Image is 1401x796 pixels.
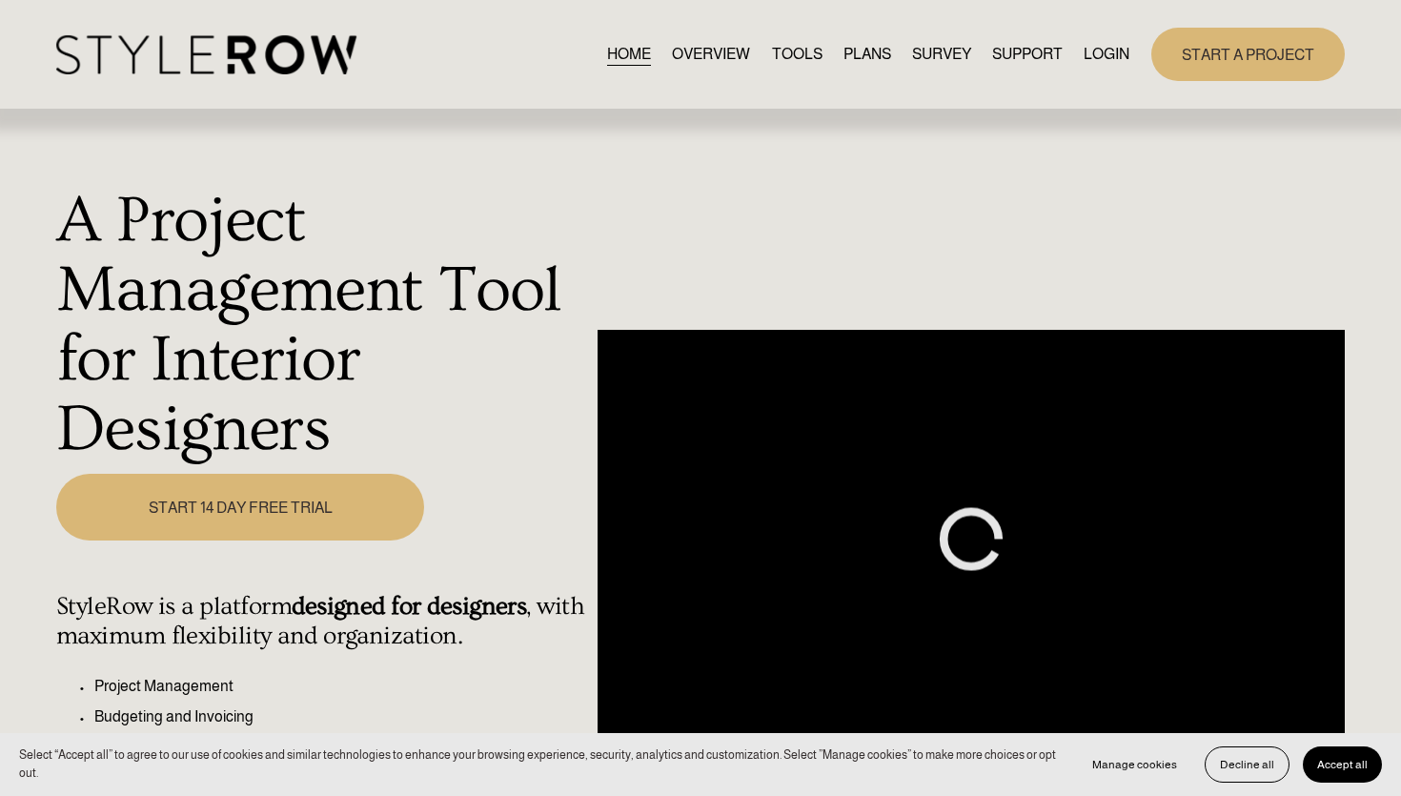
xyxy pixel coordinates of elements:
[19,746,1059,782] p: Select “Accept all” to agree to our use of cookies and similar technologies to enhance your brows...
[992,41,1063,67] a: folder dropdown
[1220,758,1274,771] span: Decline all
[94,675,587,698] p: Project Management
[1078,746,1191,783] button: Manage cookies
[1151,28,1345,80] a: START A PROJECT
[772,41,822,67] a: TOOLS
[1092,758,1177,771] span: Manage cookies
[292,592,526,621] strong: designed for designers
[56,186,587,463] h1: A Project Management Tool for Interior Designers
[56,592,587,651] h4: StyleRow is a platform , with maximum flexibility and organization.
[1317,758,1368,771] span: Accept all
[1084,41,1129,67] a: LOGIN
[1205,746,1289,783] button: Decline all
[1303,746,1382,783] button: Accept all
[56,474,425,540] a: START 14 DAY FREE TRIAL
[672,41,750,67] a: OVERVIEW
[607,41,651,67] a: HOME
[56,35,356,74] img: StyleRow
[912,41,971,67] a: SURVEY
[94,705,587,728] p: Budgeting and Invoicing
[843,41,891,67] a: PLANS
[992,43,1063,66] span: SUPPORT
